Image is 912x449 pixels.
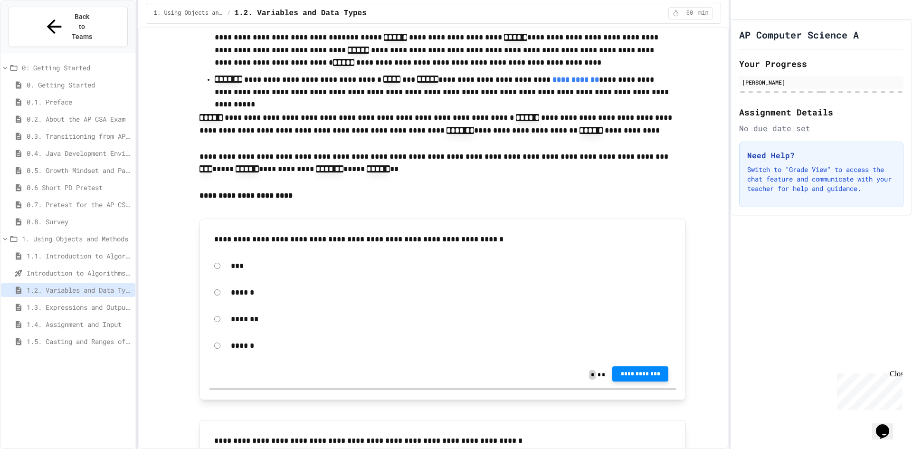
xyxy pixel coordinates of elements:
[27,182,132,192] span: 0.6 Short PD Pretest
[234,8,366,19] span: 1.2. Variables and Data Types
[833,370,902,410] iframe: chat widget
[27,319,132,329] span: 1.4. Assignment and Input
[27,251,132,261] span: 1.1. Introduction to Algorithms, Programming, and Compilers
[739,57,903,70] h2: Your Progress
[27,97,132,107] span: 0.1. Preface
[22,63,132,73] span: 0: Getting Started
[27,114,132,124] span: 0.2. About the AP CSA Exam
[27,268,132,278] span: Introduction to Algorithms, Programming, and Compilers
[27,336,132,346] span: 1.5. Casting and Ranges of Values
[739,105,903,119] h2: Assignment Details
[698,10,709,17] span: min
[22,234,132,244] span: 1. Using Objects and Methods
[4,4,66,60] div: Chat with us now!Close
[27,80,132,90] span: 0. Getting Started
[227,10,230,17] span: /
[739,123,903,134] div: No due date set
[747,150,895,161] h3: Need Help?
[872,411,902,439] iframe: chat widget
[27,131,132,141] span: 0.3. Transitioning from AP CSP to AP CSA
[27,302,132,312] span: 1.3. Expressions and Output [New]
[27,165,132,175] span: 0.5. Growth Mindset and Pair Programming
[742,78,901,86] div: [PERSON_NAME]
[682,10,697,17] span: 60
[27,285,132,295] span: 1.2. Variables and Data Types
[9,7,128,47] button: Back to Teams
[27,200,132,210] span: 0.7. Pretest for the AP CSA Exam
[71,12,93,42] span: Back to Teams
[27,148,132,158] span: 0.4. Java Development Environments
[747,165,895,193] p: Switch to "Grade View" to access the chat feature and communicate with your teacher for help and ...
[154,10,223,17] span: 1. Using Objects and Methods
[739,28,859,41] h1: AP Computer Science A
[27,217,132,227] span: 0.8. Survey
